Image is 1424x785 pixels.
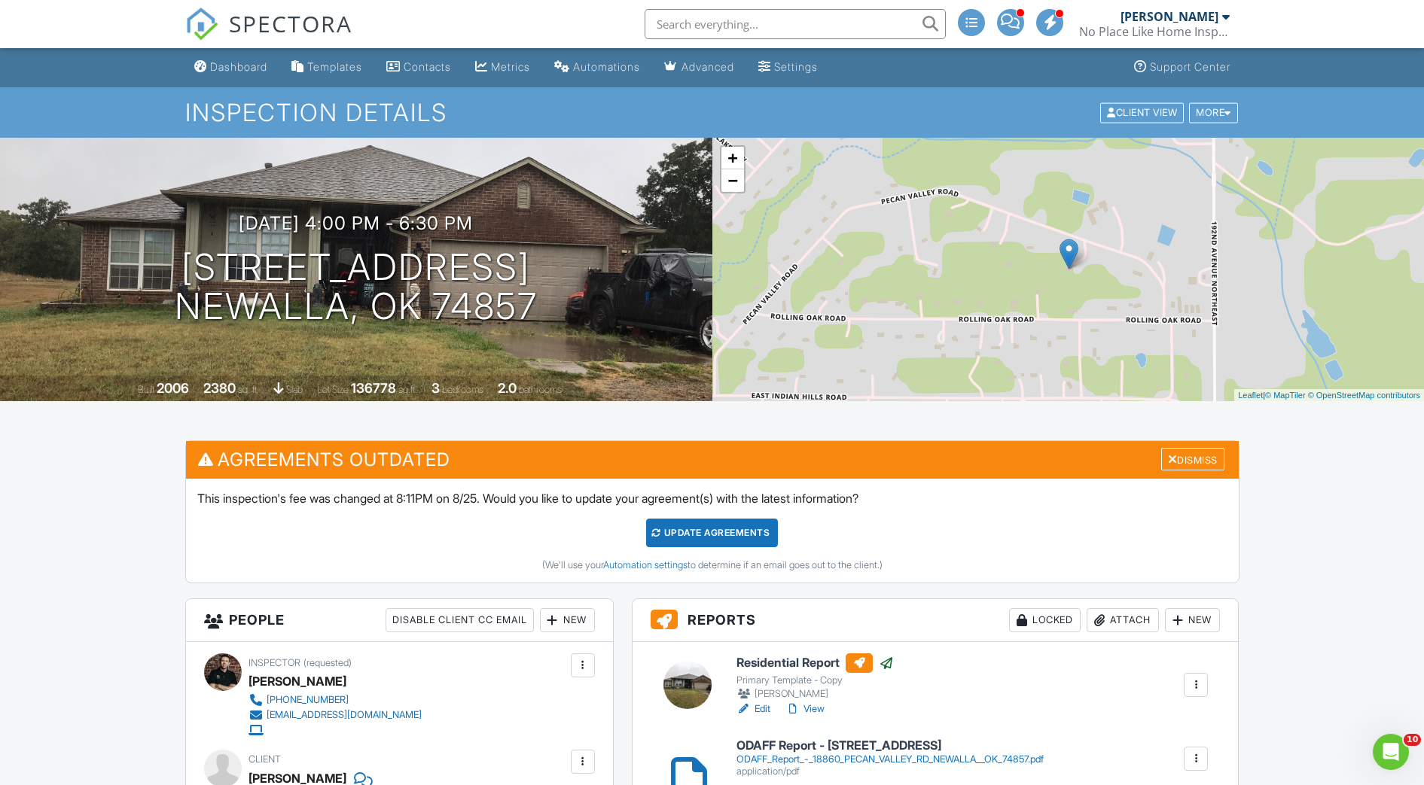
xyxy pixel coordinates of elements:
[736,701,770,717] a: Edit
[203,380,236,396] div: 2380
[774,60,818,73] div: Settings
[736,765,1044,777] div: application/pdf
[188,53,273,81] a: Dashboard
[736,653,894,701] a: Residential Report Primary Template - Copy [PERSON_NAME]
[285,53,368,81] a: Templates
[540,608,595,632] div: New
[138,384,154,395] span: Built
[1161,448,1224,471] div: Dismiss
[519,384,562,395] span: bathrooms
[286,384,303,395] span: slab
[1128,53,1236,81] a: Support Center
[1009,608,1081,632] div: Locked
[785,701,825,717] a: View
[398,384,417,395] span: sq.ft.
[1404,734,1421,746] span: 10
[1079,24,1230,39] div: No Place Like Home Inspections
[469,53,536,81] a: Metrics
[736,739,1044,753] h6: ODAFF Report - [STREET_ADDRESS]
[1373,734,1409,770] iframe: Intercom live chat
[186,479,1239,583] div: This inspection's fee was changed at 8:11PM on 8/25. Would you like to update your agreement(s) w...
[603,559,688,570] a: Automation settings
[633,599,1239,642] h3: Reports
[186,441,1239,478] h3: Agreements Outdated
[548,53,646,81] a: Automations (Advanced)
[238,384,259,395] span: sq. ft.
[386,608,534,632] div: Disable Client CC Email
[185,99,1240,126] h1: Inspection Details
[175,248,538,327] h1: [STREET_ADDRESS] NEWALLA, OK 74857
[197,559,1227,571] div: (We'll use your to determine if an email goes out to the client.)
[267,694,349,706] div: [PHONE_NUMBER]
[186,599,613,642] h3: People
[1308,391,1420,400] a: © OpenStreetMap contributors
[303,657,352,668] span: (requested)
[229,8,352,39] span: SPECTORA
[658,53,740,81] a: Advanced
[185,20,352,52] a: SPECTORA
[1121,9,1218,24] div: [PERSON_NAME]
[736,753,1044,765] div: ODAFF_Report_-_18860_PECAN_VALLEY_RD_NEWALLA__OK_74857.pdf
[491,60,530,73] div: Metrics
[736,674,894,686] div: Primary Template - Copy
[351,380,396,396] div: 136778
[1099,106,1188,117] a: Client View
[185,8,218,41] img: The Best Home Inspection Software - Spectora
[498,380,517,396] div: 2.0
[1100,102,1184,123] div: Client View
[736,686,894,701] div: [PERSON_NAME]
[1087,608,1159,632] div: Attach
[1238,391,1263,400] a: Leaflet
[1150,60,1230,73] div: Support Center
[307,60,362,73] div: Templates
[736,653,894,673] h6: Residential Report
[380,53,457,81] a: Contacts
[721,169,744,192] a: Zoom out
[431,380,440,396] div: 3
[249,670,346,692] div: [PERSON_NAME]
[646,519,778,547] div: Update Agreements
[1265,391,1306,400] a: © MapTiler
[645,9,946,39] input: Search everything...
[404,60,451,73] div: Contacts
[721,147,744,169] a: Zoom in
[249,657,300,668] span: Inspector
[442,384,483,395] span: bedrooms
[752,53,824,81] a: Settings
[239,213,473,233] h3: [DATE] 4:00 pm - 6:30 pm
[267,709,422,721] div: [EMAIL_ADDRESS][DOMAIN_NAME]
[317,384,349,395] span: Lot Size
[736,739,1044,777] a: ODAFF Report - [STREET_ADDRESS] ODAFF_Report_-_18860_PECAN_VALLEY_RD_NEWALLA__OK_74857.pdf applic...
[249,707,422,723] a: [EMAIL_ADDRESS][DOMAIN_NAME]
[210,60,267,73] div: Dashboard
[249,692,422,707] a: [PHONE_NUMBER]
[1189,102,1238,123] div: More
[573,60,640,73] div: Automations
[157,380,189,396] div: 2006
[249,753,281,765] span: Client
[682,60,734,73] div: Advanced
[1234,389,1424,402] div: |
[1165,608,1220,632] div: New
